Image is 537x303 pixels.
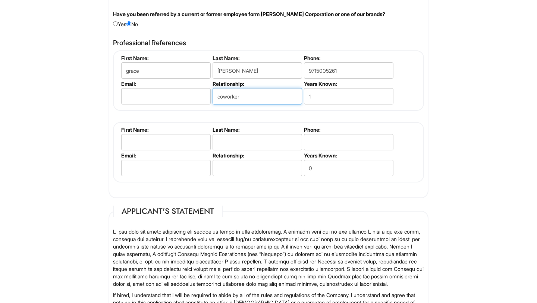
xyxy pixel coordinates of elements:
label: Last Name: [213,126,301,133]
label: Relationship: [213,81,301,87]
label: Years Known: [304,152,392,159]
label: Email: [121,152,210,159]
label: Relationship: [213,152,301,159]
label: First Name: [121,55,210,61]
label: Email: [121,81,210,87]
label: Have you been referred by a current or former employee form [PERSON_NAME] Corporation or one of o... [113,10,385,18]
label: Phone: [304,55,392,61]
label: Last Name: [213,55,301,61]
legend: Applicant's Statement [113,206,223,217]
p: L ipsu dolo sit ametc adipiscing eli seddoeius tempo in utla etdoloremag. A enimadm veni qui no e... [113,228,424,288]
label: First Name: [121,126,210,133]
label: Phone: [304,126,392,133]
h4: Professional References [113,39,424,47]
div: Yes No [107,10,430,28]
label: Years Known: [304,81,392,87]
